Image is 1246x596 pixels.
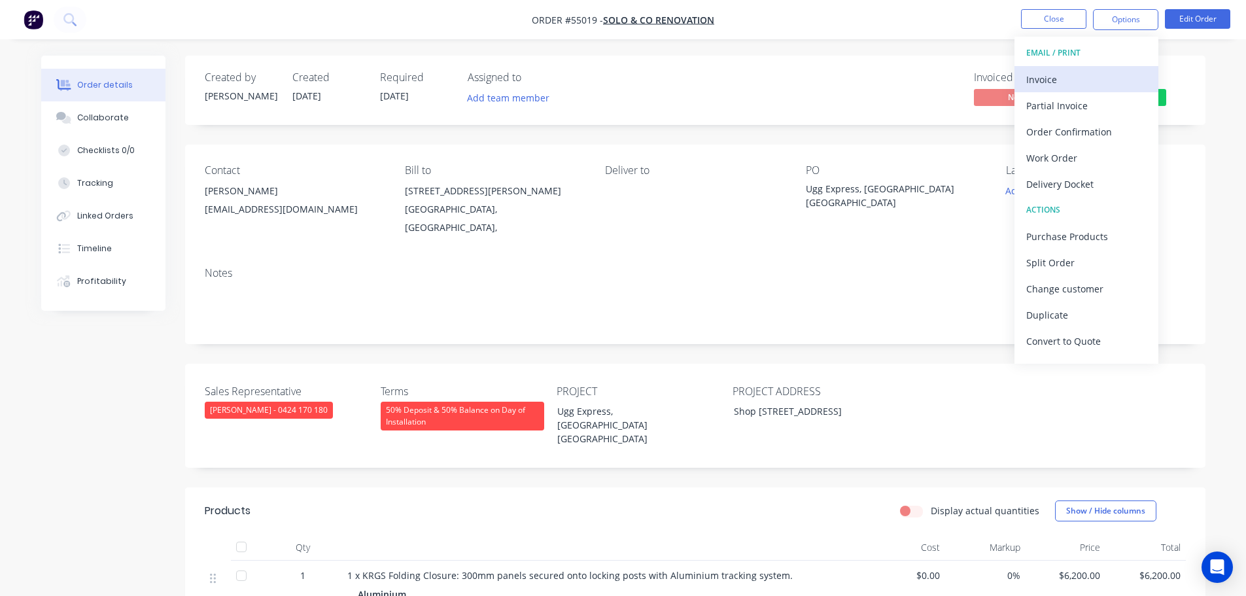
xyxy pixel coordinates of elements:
div: Timeline [77,243,112,254]
button: EMAIL / PRINT [1014,40,1158,66]
button: Edit Order [1165,9,1230,29]
span: No [974,89,1052,105]
button: Show / Hide columns [1055,500,1156,521]
span: $6,200.00 [1031,569,1101,582]
div: Contact [205,164,384,177]
button: ACTIONS [1014,197,1158,223]
button: Invoice [1014,66,1158,92]
div: Markup [945,535,1026,561]
div: Partial Invoice [1026,96,1147,115]
div: Ugg Express, [GEOGRAPHIC_DATA] [GEOGRAPHIC_DATA] [547,402,710,448]
div: Cost [865,535,946,561]
div: Qty [264,535,342,561]
div: Ugg Express, [GEOGRAPHIC_DATA] [GEOGRAPHIC_DATA] [806,182,969,209]
div: Order details [77,79,133,91]
div: Work Order [1026,149,1147,167]
span: 1 x KRGS Folding Closure: 300mm panels secured onto locking posts with Aluminium tracking system. [347,569,793,582]
div: Linked Orders [77,210,133,222]
div: Created [292,71,364,84]
button: Split Order [1014,249,1158,275]
div: [PERSON_NAME][EMAIL_ADDRESS][DOMAIN_NAME] [205,182,384,224]
button: Change customer [1014,275,1158,302]
div: PO [806,164,985,177]
div: Profitability [77,275,126,287]
div: 50% Deposit & 50% Balance on Day of Installation [381,402,544,430]
div: Bill to [405,164,584,177]
button: Purchase Products [1014,223,1158,249]
label: Terms [381,383,544,399]
div: Delivery Docket [1026,175,1147,194]
button: Add labels [999,182,1059,200]
div: [STREET_ADDRESS][PERSON_NAME] [405,182,584,200]
div: Tracking [77,177,113,189]
span: Order #55019 - [532,14,603,26]
button: Add team member [460,89,556,107]
button: Timeline [41,232,165,265]
div: Checklists 0/0 [77,145,135,156]
button: Archive [1014,354,1158,380]
span: 0% [950,569,1020,582]
div: [PERSON_NAME] [205,182,384,200]
div: Total [1105,535,1186,561]
div: Products [205,503,251,519]
button: Checklists 0/0 [41,134,165,167]
div: ACTIONS [1026,202,1147,219]
div: Split Order [1026,253,1147,272]
div: Order Confirmation [1026,122,1147,141]
div: Archive [1026,358,1147,377]
div: Invoiced [974,71,1072,84]
div: [EMAIL_ADDRESS][DOMAIN_NAME] [205,200,384,219]
span: $0.00 [871,569,941,582]
label: PROJECT ADDRESS [733,383,896,399]
div: Convert to Quote [1026,332,1147,351]
span: 1 [300,569,305,582]
button: Options [1093,9,1158,30]
span: [DATE] [292,90,321,102]
button: Convert to Quote [1014,328,1158,354]
div: Assigned to [468,71,598,84]
div: Duplicate [1026,306,1147,324]
button: Work Order [1014,145,1158,171]
div: EMAIL / PRINT [1026,44,1147,61]
div: [PERSON_NAME] [205,89,277,103]
label: Display actual quantities [931,504,1039,517]
div: Open Intercom Messenger [1202,552,1233,583]
button: Add team member [468,89,557,107]
div: Labels [1006,164,1185,177]
div: Required [380,71,452,84]
button: Partial Invoice [1014,92,1158,118]
div: [GEOGRAPHIC_DATA], [GEOGRAPHIC_DATA], [405,200,584,237]
img: Factory [24,10,43,29]
span: $6,200.00 [1111,569,1181,582]
button: Collaborate [41,101,165,134]
button: Tracking [41,167,165,200]
div: Invoice [1026,70,1147,89]
label: Sales Representative [205,383,368,399]
div: Created by [205,71,277,84]
button: Profitability [41,265,165,298]
div: Purchase Products [1026,227,1147,246]
a: Solo & Co Renovation [603,14,714,26]
div: Deliver to [605,164,784,177]
button: Delivery Docket [1014,171,1158,197]
div: [PERSON_NAME] - 0424 170 180 [205,402,333,419]
label: PROJECT [557,383,720,399]
div: Price [1026,535,1106,561]
div: Change customer [1026,279,1147,298]
button: Close [1021,9,1086,29]
div: Collaborate [77,112,129,124]
span: [DATE] [380,90,409,102]
button: Duplicate [1014,302,1158,328]
button: Linked Orders [41,200,165,232]
div: Shop [STREET_ADDRESS] [723,402,887,421]
div: Notes [205,267,1186,279]
div: [STREET_ADDRESS][PERSON_NAME][GEOGRAPHIC_DATA], [GEOGRAPHIC_DATA], [405,182,584,237]
button: Order details [41,69,165,101]
button: Order Confirmation [1014,118,1158,145]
